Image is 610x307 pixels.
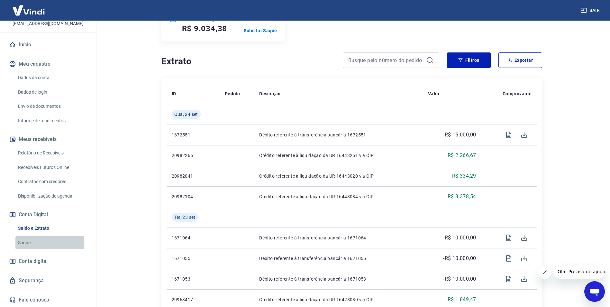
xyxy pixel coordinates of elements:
a: Disponibilização de agenda [15,190,88,203]
p: Crédito referente à liquidação da UR 16428080 via CIP [259,296,418,303]
p: Crédito referente à liquidação da UR 16443251 via CIP [259,152,418,159]
a: Conta digital [8,254,88,268]
p: Débito referente à transferência bancária 1671064 [259,235,418,241]
span: Olá! Precisa de ajuda? [4,5,54,10]
p: Valor [428,90,440,97]
h5: R$ 9.034,38 [182,23,227,34]
button: Exportar [498,52,542,68]
p: Descrição [259,90,281,97]
p: 1671064 [172,235,214,241]
span: Visualizar [501,230,516,246]
a: Início [8,38,88,52]
a: Fale conosco [8,293,88,307]
a: Dados da conta [15,71,88,84]
a: Dados de login [15,86,88,99]
p: Débito referente à transferência bancária 1671055 [259,255,418,262]
iframe: Fechar mensagem [538,266,551,279]
span: Download [516,251,532,266]
h4: Extrato [161,55,335,68]
p: R$ 1.849,47 [448,296,476,303]
p: 20963417 [172,296,214,303]
p: -R$ 10.000,00 [443,255,476,262]
a: Segurança [8,274,88,288]
iframe: Botão para abrir a janela de mensagens [584,281,605,302]
button: Conta Digital [8,208,88,222]
button: Meu cadastro [8,57,88,71]
span: Visualizar [501,127,516,143]
p: R$ 3.378,54 [448,193,476,200]
p: R$ 2.266,67 [448,152,476,159]
p: Crédito referente à liquidação da UR 16443084 via CIP [259,193,418,200]
input: Busque pelo número do pedido [348,55,423,65]
a: Relatório de Recebíveis [15,146,88,160]
span: Download [516,230,532,246]
p: Pedido [225,90,240,97]
span: Visualizar [501,271,516,287]
span: Ter, 23 set [174,214,196,220]
p: Comprovante [503,90,532,97]
span: Conta digital [19,257,48,266]
p: Crédito referente à liquidação da UR 16443020 via CIP [259,173,418,179]
a: Saldo e Extrato [15,222,88,235]
p: 20982266 [172,152,214,159]
p: -R$ 10.000,00 [443,275,476,283]
a: Recebíveis Futuros Online [15,161,88,174]
button: Sair [579,5,602,16]
p: 1671053 [172,276,214,282]
img: Vindi [8,0,50,20]
iframe: Mensagem da empresa [554,265,605,279]
a: Contratos com credores [15,175,88,188]
p: Débito referente à transferência bancária 1671053 [259,276,418,282]
span: Download [516,271,532,287]
button: Meus recebíveis [8,132,88,146]
a: Saque [15,236,88,249]
p: 1672551 [172,132,214,138]
a: Informe de rendimentos [15,114,88,127]
p: 20982104 [172,193,214,200]
span: Download [516,127,532,143]
p: Débito referente à transferência bancária 1672551 [259,132,418,138]
span: Visualizar [501,251,516,266]
p: [EMAIL_ADDRESS][DOMAIN_NAME] [13,20,84,27]
p: 1671055 [172,255,214,262]
span: Qua, 24 set [174,111,198,117]
button: Filtros [447,52,491,68]
p: -R$ 10.000,00 [443,234,476,242]
p: ID [172,90,176,97]
a: Solicitar Saque [244,27,277,34]
p: R$ 334,29 [452,172,476,180]
a: Envio de documentos [15,100,88,113]
p: -R$ 15.000,00 [443,131,476,139]
p: 20982041 [172,173,214,179]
